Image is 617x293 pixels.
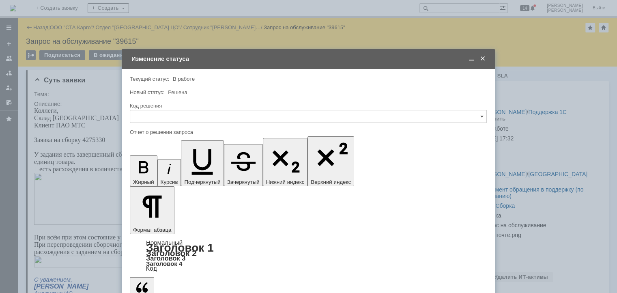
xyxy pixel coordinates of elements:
span: Нижний индекс [266,179,305,185]
button: Подчеркнутый [181,140,224,186]
button: Формат абзаца [130,186,174,234]
button: Жирный [130,155,157,186]
a: Код [146,265,157,272]
button: Нижний индекс [263,138,308,186]
div: Код решения [130,103,485,108]
span: Курсив [161,179,178,185]
a: Заголовок 4 [146,260,182,267]
button: Верхний индекс [307,136,354,186]
div: Формат абзаца [130,240,487,271]
span: Свернуть (Ctrl + M) [467,55,475,62]
button: Курсив [157,159,181,186]
a: Нормальный [146,239,183,246]
a: Заголовок 1 [146,241,214,254]
span: Верхний индекс [311,179,351,185]
div: Отчет о решении запроса [130,129,485,135]
span: Зачеркнутый [227,179,260,185]
span: Подчеркнутый [184,179,220,185]
button: Зачеркнутый [224,144,263,186]
span: Формат абзаца [133,227,171,233]
a: Заголовок 2 [146,248,197,258]
span: Жирный [133,179,154,185]
a: Заголовок 3 [146,254,185,262]
span: Закрыть [479,55,487,62]
label: Новый статус: [130,89,165,95]
label: Текущий статус: [130,76,169,82]
span: В работе [173,76,195,82]
div: Изменение статуса [131,55,487,62]
span: Решена [168,89,187,95]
